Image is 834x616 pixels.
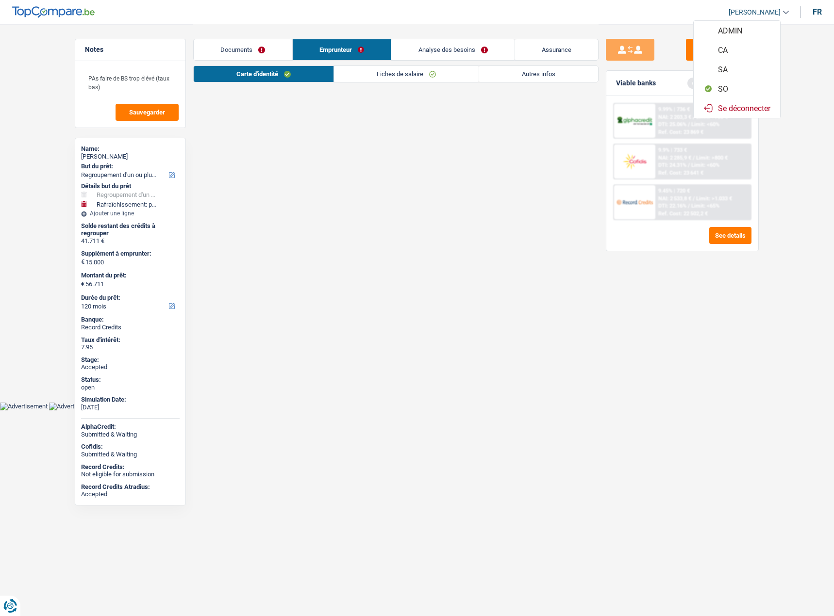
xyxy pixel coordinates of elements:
a: Carte d'identité [194,66,334,82]
div: Record Credits Atradius: [81,483,180,491]
div: Accepted [81,490,180,498]
div: Ref. Cost: 22 502,2 € [658,211,708,217]
label: Montant du prêt: [81,272,178,279]
label: But du prêt: [81,162,178,170]
span: DTI: 25.06% [658,121,686,128]
ul: [PERSON_NAME] [693,20,781,118]
button: Sauvegarder [686,39,759,61]
a: Autres infos [479,66,598,82]
span: / [693,155,695,161]
span: NAI: 2 285,9 € [658,155,691,161]
div: Ajouter une ligne [81,210,180,217]
button: CA [694,40,780,60]
div: Ref. Cost: 23 869 € [658,129,703,135]
span: Sauvegarder [129,109,165,115]
span: / [693,195,695,202]
div: Solde restant des crédits à regrouper [81,222,180,237]
div: fr [813,7,822,16]
a: Assurance [515,39,599,60]
div: Name: [81,145,180,153]
div: Détails but du prêt [81,182,180,190]
span: € [81,258,84,266]
span: Limit: <60% [691,121,719,128]
button: Se déconnecter [694,98,780,118]
img: TopCompare Logo [12,6,95,18]
a: [PERSON_NAME] [721,4,789,20]
button: SA [694,60,780,79]
div: [DATE] [81,404,180,411]
a: Analyse des besoins [391,39,515,60]
span: Limit: <65% [691,203,719,209]
div: Cofidis: [81,443,180,451]
div: Submitted & Waiting [81,451,180,458]
div: Refresh [687,78,726,88]
span: NAI: 2 533,8 € [658,195,691,202]
span: DTI: 24.31% [658,162,686,168]
span: / [693,114,695,120]
span: € [81,280,84,288]
div: Ref. Cost: 23 641 € [658,170,703,176]
div: Stage: [81,356,180,364]
div: 9.45% | 720 € [658,188,690,194]
div: Viable banks [616,79,656,87]
div: Simulation Date: [81,396,180,404]
img: AlphaCredit [617,115,652,127]
div: Record Credits [81,324,180,331]
div: Not eligible for submission [81,470,180,478]
div: Accepted [81,363,180,371]
div: 9.9% | 733 € [658,147,687,153]
button: ADMIN [694,21,780,40]
a: Emprunteur [293,39,391,60]
label: Supplément à emprunter: [81,250,178,258]
div: 41.711 € [81,237,180,245]
img: Cofidis [617,152,652,170]
h5: Notes [85,46,176,54]
div: Status: [81,376,180,384]
a: Fiches de salaire [334,66,479,82]
div: Taux d'intérêt: [81,336,180,344]
div: [PERSON_NAME] [81,153,180,161]
span: [PERSON_NAME] [729,8,781,16]
div: 9.99% | 736 € [658,106,690,113]
a: Documents [194,39,292,60]
div: 7.95 [81,343,180,351]
span: DTI: 22.16% [658,203,686,209]
span: Limit: >800 € [696,155,728,161]
div: Record Credits: [81,463,180,471]
span: NAI: 2 203,3 € [658,114,691,120]
button: Sauvegarder [116,104,179,121]
span: / [688,203,690,209]
span: / [688,121,690,128]
span: / [688,162,690,168]
span: Limit: >1.033 € [696,195,732,202]
div: open [81,384,180,391]
div: AlphaCredit: [81,423,180,431]
span: Limit: <60% [691,162,719,168]
button: See details [709,227,751,244]
div: Banque: [81,316,180,324]
label: Durée du prêt: [81,294,178,302]
div: Submitted & Waiting [81,431,180,438]
img: Advertisement [49,403,97,410]
button: SO [694,79,780,98]
img: Record Credits [617,193,652,211]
